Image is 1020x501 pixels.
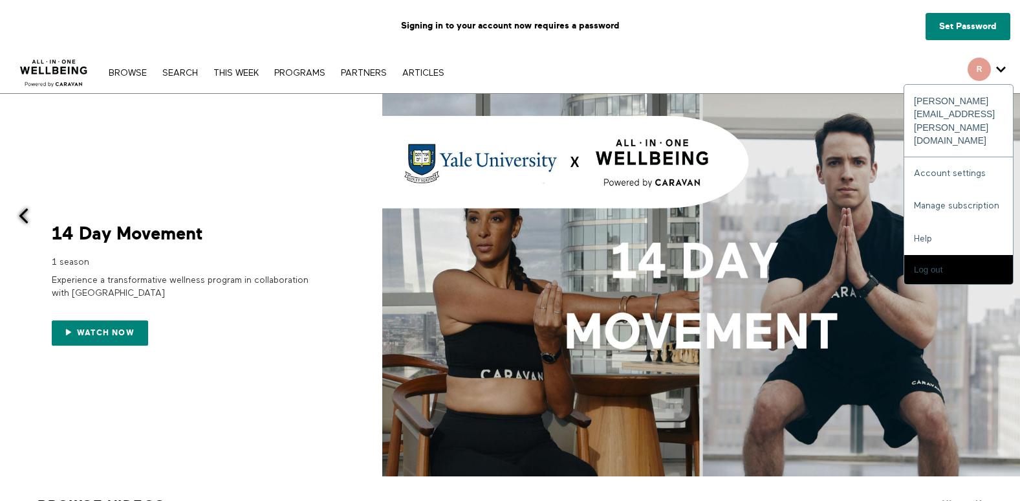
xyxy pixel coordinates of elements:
a: PROGRAMS [268,69,332,78]
a: Account settings [904,157,1013,190]
div: [PERSON_NAME][EMAIL_ADDRESS][PERSON_NAME][DOMAIN_NAME] [904,85,1013,157]
a: Help [904,223,1013,255]
img: CARAVAN [15,50,93,89]
a: Manage subscription [904,190,1013,222]
p: Signing in to your account now requires a password [10,10,1010,42]
div: Secondary [958,52,1015,93]
a: PARTNERS [334,69,393,78]
input: Log out [904,255,1013,284]
a: THIS WEEK [207,69,265,78]
a: Browse [102,69,153,78]
a: ARTICLES [396,69,451,78]
a: Search [156,69,204,78]
a: Set Password [926,13,1010,40]
nav: Primary [102,66,450,79]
